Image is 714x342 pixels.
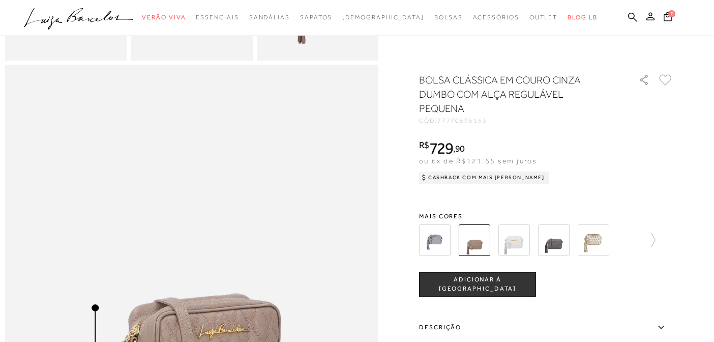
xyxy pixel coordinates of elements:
[429,139,453,157] span: 729
[668,10,675,17] span: 0
[498,224,530,256] img: BOLSA CLÁSSICA EM COURO CINZA ESTANHO COM ALÇA REGULÁVEL PEQUENA
[419,140,429,150] i: R$
[455,143,465,154] span: 90
[249,8,290,27] a: categoryNavScreenReaderText
[142,14,186,21] span: Verão Viva
[473,8,519,27] a: categoryNavScreenReaderText
[420,275,535,293] span: ADICIONAR À [GEOGRAPHIC_DATA]
[419,118,622,124] div: CÓD:
[342,8,424,27] a: noSubCategoriesText
[196,14,239,21] span: Essenciais
[419,157,537,165] span: ou 6x de R$121,65 sem juros
[419,172,549,184] div: Cashback com Mais [PERSON_NAME]
[473,14,519,21] span: Acessórios
[434,8,463,27] a: categoryNavScreenReaderText
[453,144,465,153] i: ,
[300,14,332,21] span: Sapatos
[459,224,490,256] img: BOLSA CLÁSSICA EM COURO CINZA DUMBO COM ALÇA REGULÁVEL PEQUENA
[419,272,536,297] button: ADICIONAR À [GEOGRAPHIC_DATA]
[300,8,332,27] a: categoryNavScreenReaderText
[419,224,451,256] img: bolsa pequena cinza
[661,11,675,25] button: 0
[568,14,597,21] span: BLOG LB
[249,14,290,21] span: Sandálias
[142,8,186,27] a: categoryNavScreenReaderText
[538,224,570,256] img: BOLSA CLÁSSICA EM COURO CINZA STORM COM ALÇA REGULÁVEL PEQUENA
[434,14,463,21] span: Bolsas
[568,8,597,27] a: BLOG LB
[419,213,673,219] span: Mais cores
[419,73,610,116] h1: BOLSA CLÁSSICA EM COURO CINZA DUMBO COM ALÇA REGULÁVEL PEQUENA
[529,8,558,27] a: categoryNavScreenReaderText
[342,14,424,21] span: [DEMOGRAPHIC_DATA]
[196,8,239,27] a: categoryNavScreenReaderText
[529,14,558,21] span: Outlet
[437,117,487,124] span: 77770595153
[578,224,609,256] img: BOLSA CLÁSSICA EM COURO METALIZADO DOURADO COM ALÇA REGULÁVEL PEQUENA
